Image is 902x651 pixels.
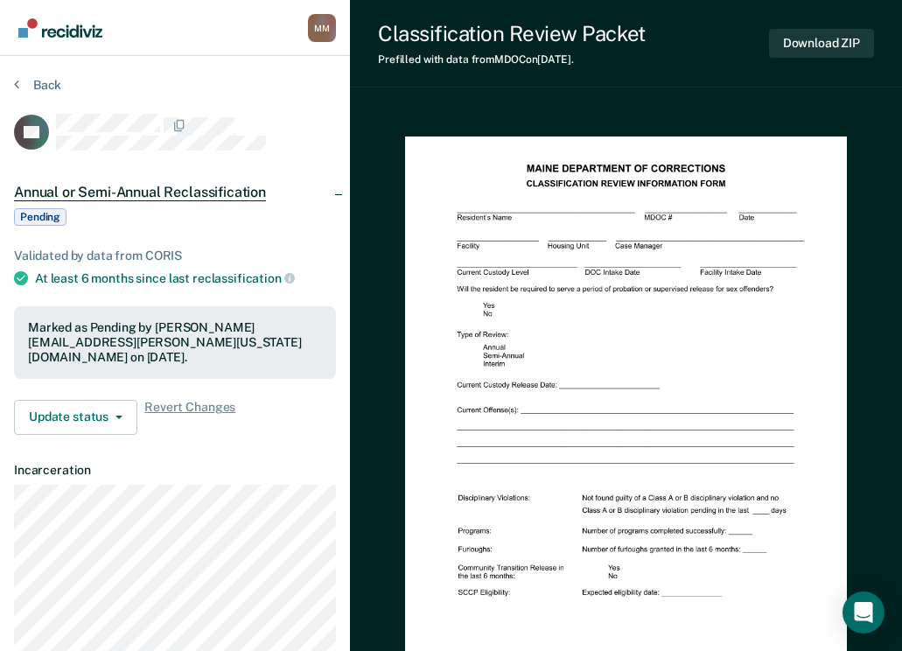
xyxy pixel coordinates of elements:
span: reclassification [192,271,295,285]
div: Prefilled with data from MDOC on [DATE] . [378,53,646,66]
div: M M [308,14,336,42]
div: Marked as Pending by [PERSON_NAME][EMAIL_ADDRESS][PERSON_NAME][US_STATE][DOMAIN_NAME] on [DATE]. [28,320,322,364]
div: Classification Review Packet [378,21,646,46]
div: At least 6 months since last [35,270,336,286]
dt: Incarceration [14,463,336,478]
div: Open Intercom Messenger [843,591,885,633]
button: Update status [14,400,137,435]
img: Recidiviz [18,18,102,38]
span: Annual or Semi-Annual Reclassification [14,184,266,201]
span: Pending [14,208,66,226]
button: Back [14,77,61,93]
button: Profile dropdown button [308,14,336,42]
div: Validated by data from CORIS [14,248,336,263]
button: Download ZIP [769,29,874,58]
span: Revert Changes [144,400,235,435]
